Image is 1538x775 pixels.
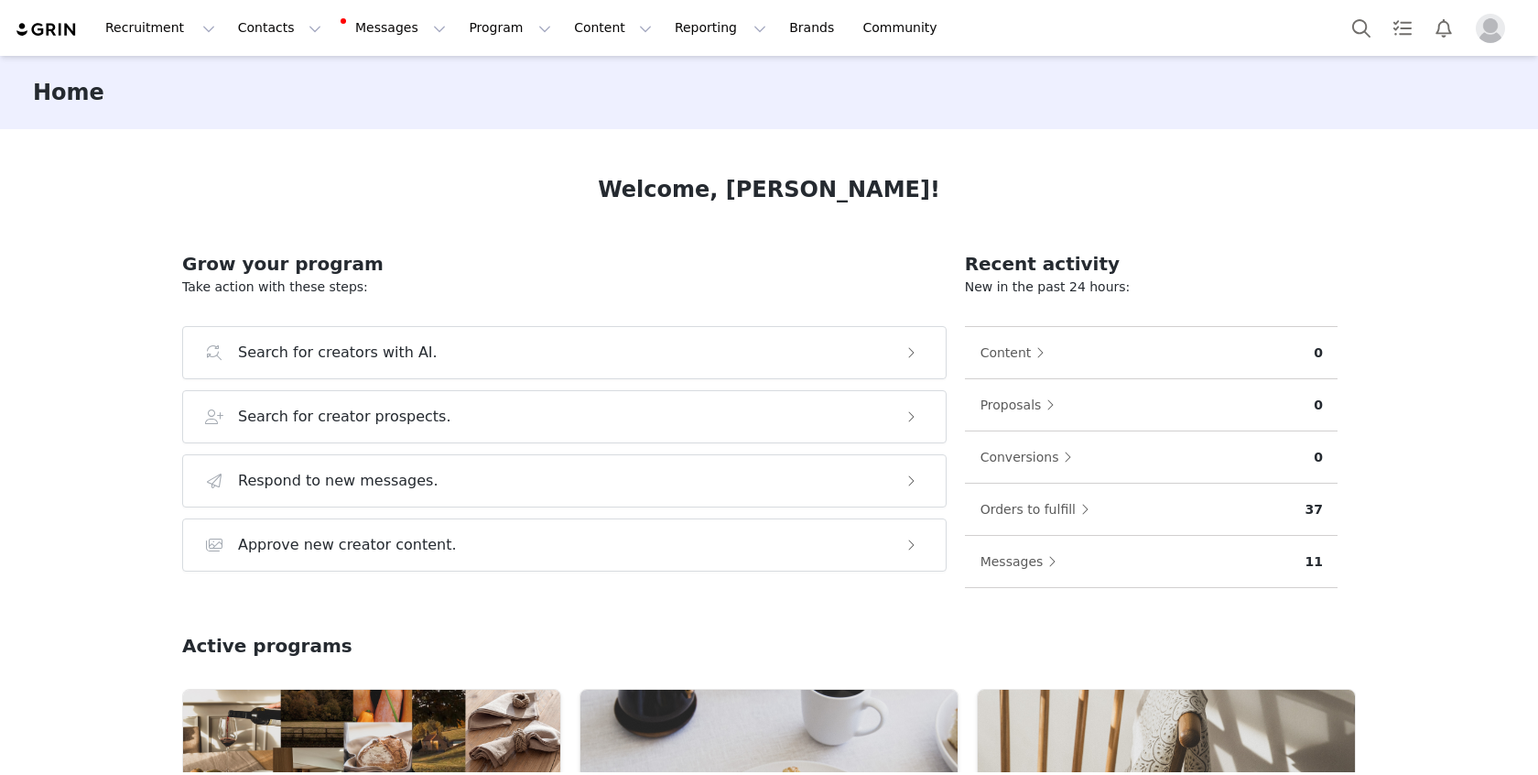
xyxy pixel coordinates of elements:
img: placeholder-profile.jpg [1476,14,1505,43]
button: Search for creators with AI. [182,326,947,379]
button: Conversions [980,442,1082,472]
a: Community [852,7,957,49]
h3: Home [33,76,104,109]
button: Messages [980,547,1067,576]
a: Tasks [1382,7,1423,49]
h3: Approve new creator content. [238,534,457,556]
button: Program [458,7,562,49]
button: Search for creator prospects. [182,390,947,443]
p: 0 [1314,396,1323,415]
a: Brands [778,7,850,49]
p: 37 [1305,500,1323,519]
h2: Grow your program [182,250,947,278]
img: grin logo [15,21,79,38]
button: Profile [1465,14,1523,43]
p: New in the past 24 hours: [965,278,1338,297]
h3: Respond to new messages. [238,470,439,492]
h3: Search for creators with AI. [238,342,438,364]
h2: Recent activity [965,250,1338,278]
button: Content [563,7,663,49]
button: Proposals [980,390,1065,420]
p: 0 [1314,344,1323,363]
p: 0 [1314,448,1323,467]
h2: Active programs [182,632,352,660]
button: Reporting [664,7,777,49]
button: Approve new creator content. [182,518,947,572]
button: Notifications [1424,7,1464,49]
button: Content [980,338,1055,367]
p: Take action with these steps: [182,278,947,297]
button: Orders to fulfill [980,495,1099,524]
button: Contacts [227,7,332,49]
button: Respond to new messages. [182,454,947,508]
h3: Search for creator prospects. [238,406,451,428]
button: Search [1341,7,1381,49]
p: 11 [1305,552,1323,572]
button: Recruitment [94,7,226,49]
h1: Welcome, [PERSON_NAME]! [598,173,940,206]
button: Messages [333,7,457,49]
